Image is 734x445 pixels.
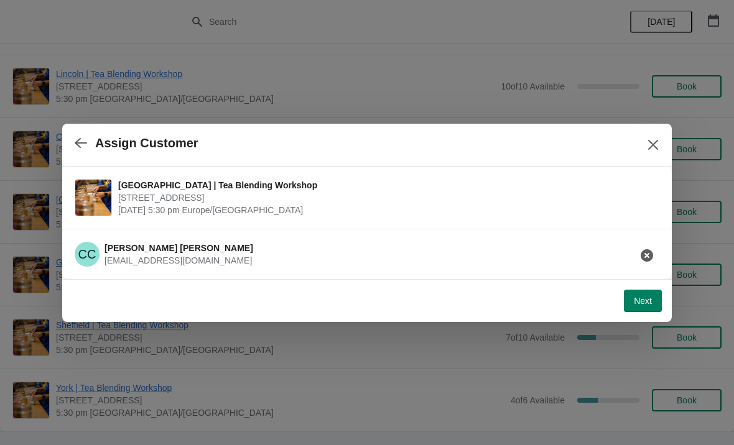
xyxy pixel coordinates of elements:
span: [PERSON_NAME] [PERSON_NAME] [105,243,253,253]
span: [EMAIL_ADDRESS][DOMAIN_NAME] [105,255,252,265]
h2: Assign Customer [95,136,198,150]
text: CC [78,247,96,261]
button: Next [624,290,662,312]
span: [STREET_ADDRESS] [118,191,653,204]
span: [DATE] 5:30 pm Europe/[GEOGRAPHIC_DATA] [118,204,653,216]
img: London Covent Garden | Tea Blending Workshop | 11 Monmouth St, London, WC2H 9DA | September 21 | ... [75,180,111,216]
span: Chiara [75,242,100,267]
span: Next [634,296,652,306]
button: Close [642,134,664,156]
span: [GEOGRAPHIC_DATA] | Tea Blending Workshop [118,179,653,191]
